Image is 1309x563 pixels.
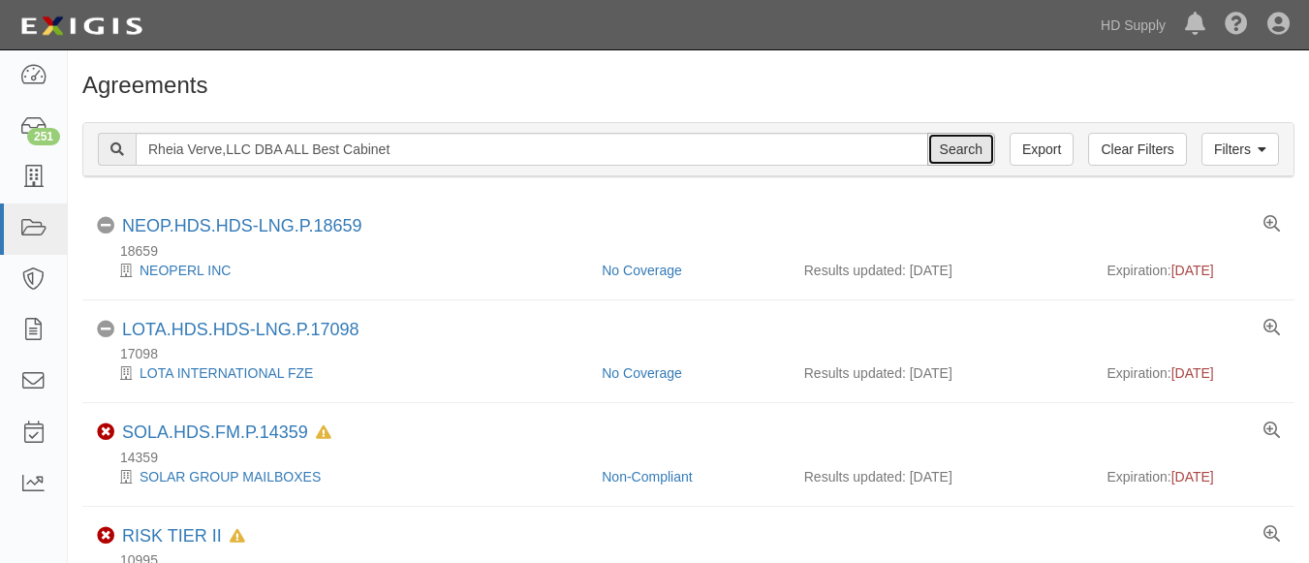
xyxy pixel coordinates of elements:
a: Filters [1201,133,1279,166]
div: 251 [27,128,60,145]
a: Non-Compliant [602,469,692,485]
a: LOTA.HDS.HDS-LNG.P.17098 [122,320,358,339]
div: RISK TIER II [122,526,245,547]
a: No Coverage [602,263,682,278]
h1: Agreements [82,73,1294,98]
input: Search [136,133,928,166]
a: RISK TIER II [122,526,222,546]
div: NEOPERL INC [97,261,587,280]
div: Results updated: [DATE] [804,363,1078,383]
a: NEOP.HDS.HDS-LNG.P.18659 [122,216,361,235]
a: SOLAR GROUP MAILBOXES [140,469,321,485]
div: 17098 [97,344,1294,363]
span: [DATE] [1171,469,1214,485]
a: No Coverage [602,365,682,381]
div: LOTA INTERNATIONAL FZE [97,363,587,383]
span: [DATE] [1171,365,1214,381]
div: 18659 [97,241,1294,261]
div: LOTA.HDS.HDS-LNG.P.17098 [122,320,358,341]
a: LOTA INTERNATIONAL FZE [140,365,313,381]
div: 14359 [97,448,1294,467]
div: SOLA.HDS.FM.P.14359 [122,422,331,444]
a: View results summary [1263,216,1280,234]
a: Export [1010,133,1074,166]
div: Expiration: [1107,467,1281,486]
div: Results updated: [DATE] [804,467,1078,486]
a: View results summary [1263,422,1280,440]
i: In Default since 04/22/2024 [316,426,331,440]
a: Clear Filters [1088,133,1186,166]
a: View results summary [1263,320,1280,337]
img: logo-5460c22ac91f19d4615b14bd174203de0afe785f0fc80cf4dbbc73dc1793850b.png [15,9,148,44]
div: Results updated: [DATE] [804,261,1078,280]
div: Expiration: [1107,261,1281,280]
div: Expiration: [1107,363,1281,383]
i: Non-Compliant [97,527,114,545]
span: [DATE] [1171,263,1214,278]
i: In Default since 05/22/2024 [230,530,245,544]
div: NEOP.HDS.HDS-LNG.P.18659 [122,216,361,237]
a: SOLA.HDS.FM.P.14359 [122,422,308,442]
i: No Coverage [97,321,114,338]
div: SOLAR GROUP MAILBOXES [97,467,587,486]
a: NEOPERL INC [140,263,231,278]
i: Non-Compliant [97,423,114,441]
a: HD Supply [1091,6,1175,45]
i: No Coverage [97,217,114,235]
a: View results summary [1263,526,1280,544]
input: Search [927,133,995,166]
i: Help Center - Complianz [1225,14,1248,37]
